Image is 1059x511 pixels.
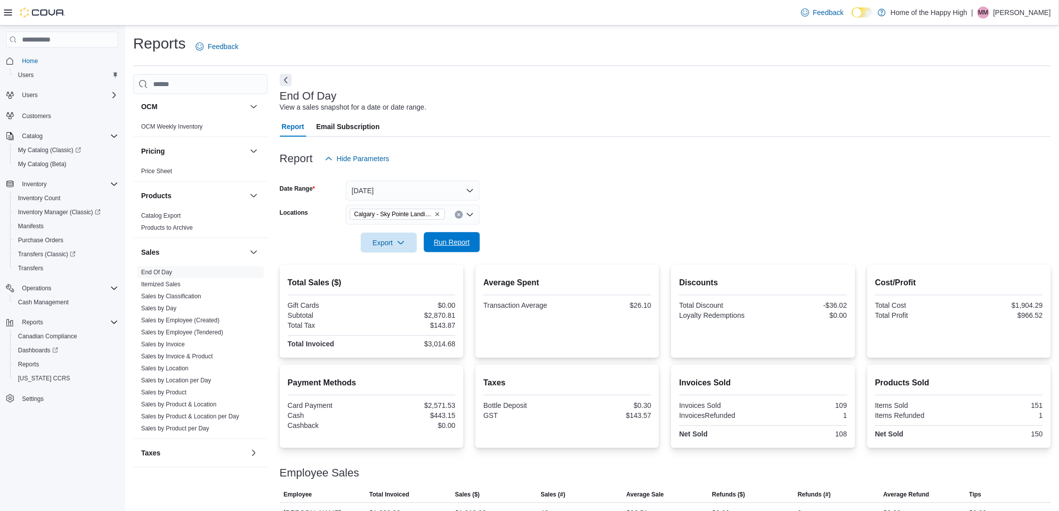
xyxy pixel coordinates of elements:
[22,180,47,188] span: Inventory
[14,206,118,218] span: Inventory Manager (Classic)
[248,246,260,258] button: Sales
[22,132,43,140] span: Catalog
[18,298,69,306] span: Cash Management
[18,130,47,142] button: Catalog
[280,185,315,193] label: Date Range
[797,3,848,23] a: Feedback
[141,224,193,231] a: Products to Archive
[288,421,370,429] div: Cashback
[141,191,172,201] h3: Products
[712,490,745,498] span: Refunds ($)
[141,353,213,360] a: Sales by Invoice & Product
[141,102,246,112] button: OCM
[14,192,65,204] a: Inventory Count
[978,7,988,19] span: MM
[679,401,761,409] div: Invoices Sold
[875,411,957,419] div: Items Refunded
[10,371,122,385] button: [US_STATE] CCRS
[141,123,203,130] a: OCM Weekly Inventory
[141,247,246,257] button: Sales
[18,392,118,405] span: Settings
[18,222,44,230] span: Manifests
[373,311,455,319] div: $2,870.81
[10,157,122,171] button: My Catalog (Beta)
[14,192,118,204] span: Inventory Count
[14,206,105,218] a: Inventory Manager (Classic)
[10,343,122,357] a: Dashboards
[373,301,455,309] div: $0.00
[141,377,211,384] a: Sales by Location per Day
[18,332,77,340] span: Canadian Compliance
[288,411,370,419] div: Cash
[18,110,55,122] a: Customers
[466,211,474,219] button: Open list of options
[288,277,455,289] h2: Total Sales ($)
[133,266,268,438] div: Sales
[10,261,122,275] button: Transfers
[14,158,71,170] a: My Catalog (Beta)
[141,424,209,432] span: Sales by Product per Day
[483,277,651,289] h2: Average Spent
[14,344,62,356] a: Dashboards
[875,430,904,438] strong: Net Sold
[14,248,118,260] span: Transfers (Classic)
[10,219,122,233] button: Manifests
[2,391,122,406] button: Settings
[679,301,761,309] div: Total Discount
[969,490,981,498] span: Tips
[141,167,172,175] span: Price Sheet
[14,296,118,308] span: Cash Management
[424,232,480,252] button: Run Report
[18,393,48,405] a: Settings
[280,209,308,217] label: Locations
[133,34,186,54] h1: Reports
[18,208,101,216] span: Inventory Manager (Classic)
[288,311,370,319] div: Subtotal
[14,234,118,246] span: Purchase Orders
[14,144,85,156] a: My Catalog (Classic)
[18,346,58,354] span: Dashboards
[14,372,118,384] span: Washington CCRS
[280,90,337,102] h3: End Of Day
[18,374,70,382] span: [US_STATE] CCRS
[14,158,118,170] span: My Catalog (Beta)
[483,401,566,409] div: Bottle Deposit
[18,130,118,142] span: Catalog
[141,146,246,156] button: Pricing
[22,318,43,326] span: Reports
[813,8,844,18] span: Feedback
[434,211,440,217] button: Remove Calgary - Sky Pointe Landing - Fire & Flower from selection in this group
[541,490,565,498] span: Sales (#)
[141,400,217,408] span: Sales by Product & Location
[14,330,118,342] span: Canadian Compliance
[367,233,411,253] span: Export
[18,316,47,328] button: Reports
[961,401,1043,409] div: 151
[993,7,1051,19] p: [PERSON_NAME]
[14,234,68,246] a: Purchase Orders
[141,329,223,336] a: Sales by Employee (Tendered)
[679,377,847,389] h2: Invoices Sold
[248,190,260,202] button: Products
[765,430,847,438] div: 108
[852,8,873,18] input: Dark Mode
[875,311,957,319] div: Total Profit
[14,262,118,274] span: Transfers
[350,209,445,220] span: Calgary - Sky Pointe Landing - Fire & Flower
[14,248,80,260] a: Transfers (Classic)
[765,411,847,419] div: 1
[14,358,118,370] span: Reports
[2,315,122,329] button: Reports
[141,247,160,257] h3: Sales
[280,74,292,86] button: Next
[14,69,38,81] a: Users
[679,311,761,319] div: Loyalty Redemptions
[282,117,304,137] span: Report
[22,91,38,99] span: Users
[10,191,122,205] button: Inventory Count
[2,108,122,123] button: Customers
[22,112,51,120] span: Customers
[875,301,957,309] div: Total Cost
[875,377,1043,389] h2: Products Sold
[977,7,989,19] div: Missy McErlain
